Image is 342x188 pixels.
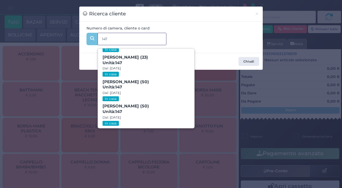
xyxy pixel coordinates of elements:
[103,55,148,65] b: [PERSON_NAME] (23)
[115,85,122,89] strong: 147
[255,10,259,17] span: ×
[98,33,166,45] input: Es. 'Mario Rossi', '220' o '108123234234'
[103,103,149,114] b: [PERSON_NAME] (50)
[103,109,122,115] span: Unità:
[103,72,119,77] small: In casa
[103,91,121,95] small: Dal: [DATE]
[103,47,119,52] small: In casa
[103,85,122,90] span: Unità:
[86,26,150,31] label: Numero di camera, cliente o card
[103,60,122,66] span: Unità:
[115,109,122,114] strong: 147
[103,79,149,90] b: [PERSON_NAME] (50)
[115,60,122,65] strong: 147
[103,115,121,120] small: Dal: [DATE]
[251,7,263,21] button: Chiudi
[238,57,259,66] button: Chiudi
[103,96,119,101] small: In casa
[83,10,126,18] h3: Ricerca cliente
[103,66,121,70] small: Dal: [DATE]
[103,121,119,126] small: In casa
